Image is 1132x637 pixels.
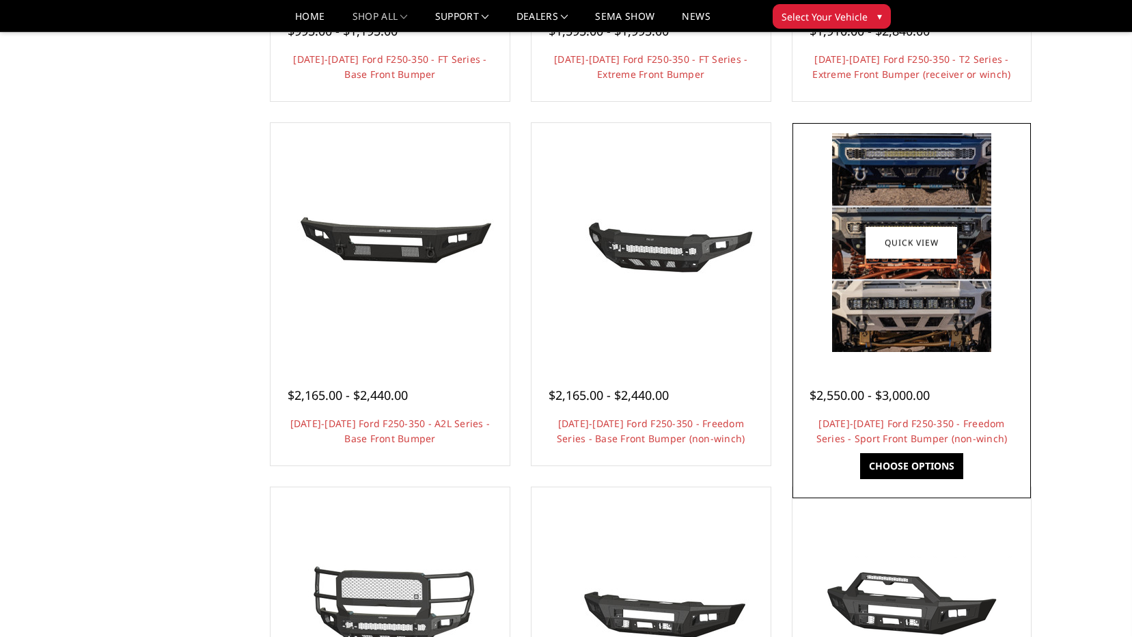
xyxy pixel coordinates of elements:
span: $2,165.00 - $2,440.00 [288,387,408,403]
a: [DATE]-[DATE] Ford F250-350 - Freedom Series - Base Front Bumper (non-winch) [557,417,745,445]
a: 2023-2025 Ford F250-350 - Freedom Series - Sport Front Bumper (non-winch) Multiple lighting options [796,126,1028,359]
a: [DATE]-[DATE] Ford F250-350 - FT Series - Extreme Front Bumper [554,53,747,81]
span: $995.00 - $1,195.00 [288,23,398,39]
a: Dealers [516,12,568,31]
span: $1,595.00 - $1,995.00 [549,23,669,39]
img: 2023-2025 Ford F250-350 - A2L Series - Base Front Bumper [281,192,499,293]
span: Select Your Vehicle [782,10,868,24]
span: $1,910.00 - $2,840.00 [810,23,930,39]
a: Support [435,12,489,31]
span: $2,165.00 - $2,440.00 [549,387,669,403]
a: Choose Options [860,453,963,479]
a: Quick view [866,226,957,258]
a: Home [295,12,325,31]
a: 2023-2025 Ford F250-350 - Freedom Series - Base Front Bumper (non-winch) 2023-2025 Ford F250-350 ... [535,126,767,359]
span: ▾ [877,9,882,23]
span: $2,550.00 - $3,000.00 [810,387,930,403]
a: shop all [353,12,408,31]
a: 2023-2025 Ford F250-350 - A2L Series - Base Front Bumper [274,126,506,359]
a: [DATE]-[DATE] Ford F250-350 - A2L Series - Base Front Bumper [290,417,491,445]
a: [DATE]-[DATE] Ford F250-350 - Freedom Series - Sport Front Bumper (non-winch) [816,417,1008,445]
button: Select Your Vehicle [773,4,891,29]
img: Multiple lighting options [832,133,991,352]
a: News [682,12,710,31]
a: [DATE]-[DATE] Ford F250-350 - T2 Series - Extreme Front Bumper (receiver or winch) [812,53,1010,81]
a: SEMA Show [595,12,654,31]
iframe: Chat Widget [1064,571,1132,637]
a: [DATE]-[DATE] Ford F250-350 - FT Series - Base Front Bumper [293,53,486,81]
